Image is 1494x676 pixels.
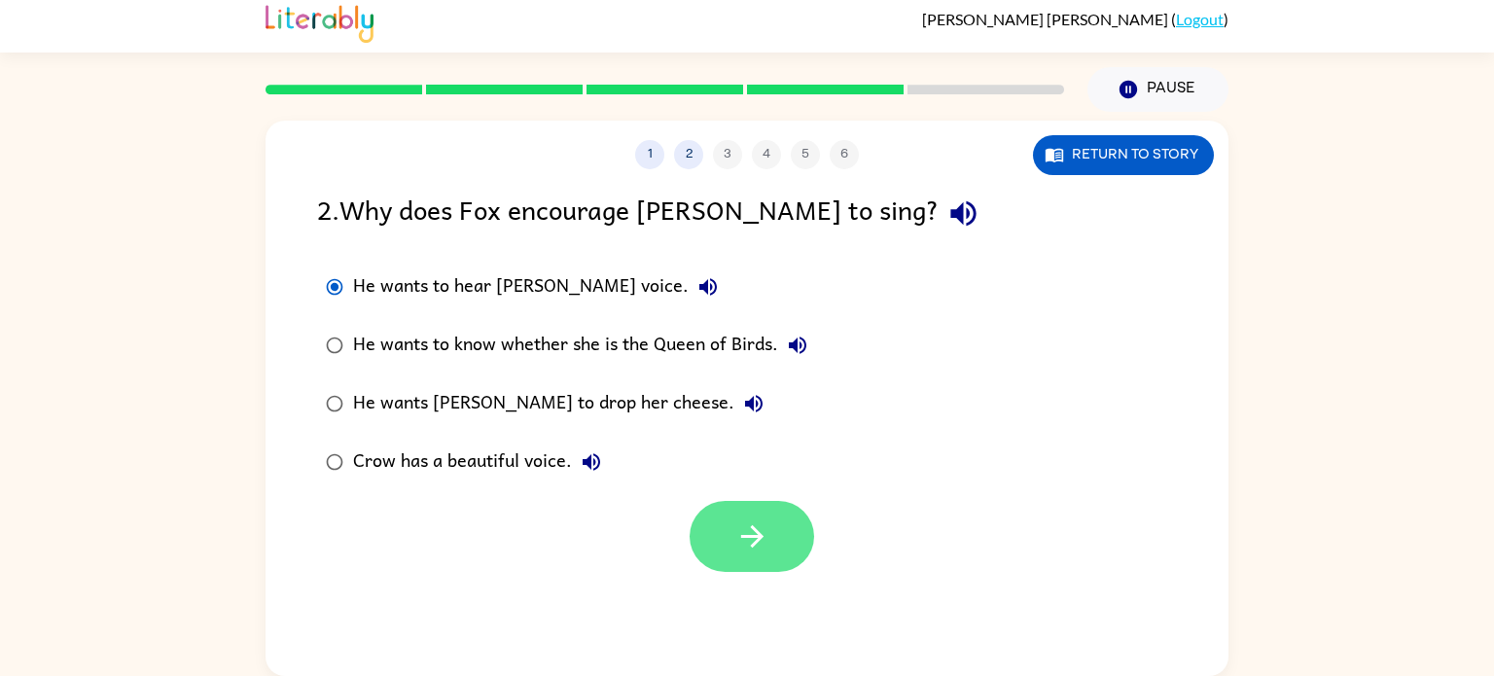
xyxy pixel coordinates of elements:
[1033,135,1214,175] button: Return to story
[635,140,664,169] button: 1
[353,267,728,306] div: He wants to hear [PERSON_NAME] voice.
[922,10,1171,28] span: [PERSON_NAME] [PERSON_NAME]
[689,267,728,306] button: He wants to hear [PERSON_NAME] voice.
[317,189,1177,238] div: 2 . Why does Fox encourage [PERSON_NAME] to sing?
[1087,67,1228,112] button: Pause
[353,384,773,423] div: He wants [PERSON_NAME] to drop her cheese.
[1176,10,1224,28] a: Logout
[674,140,703,169] button: 2
[353,326,817,365] div: He wants to know whether she is the Queen of Birds.
[572,443,611,481] button: Crow has a beautiful voice.
[778,326,817,365] button: He wants to know whether she is the Queen of Birds.
[734,384,773,423] button: He wants [PERSON_NAME] to drop her cheese.
[353,443,611,481] div: Crow has a beautiful voice.
[922,10,1228,28] div: ( )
